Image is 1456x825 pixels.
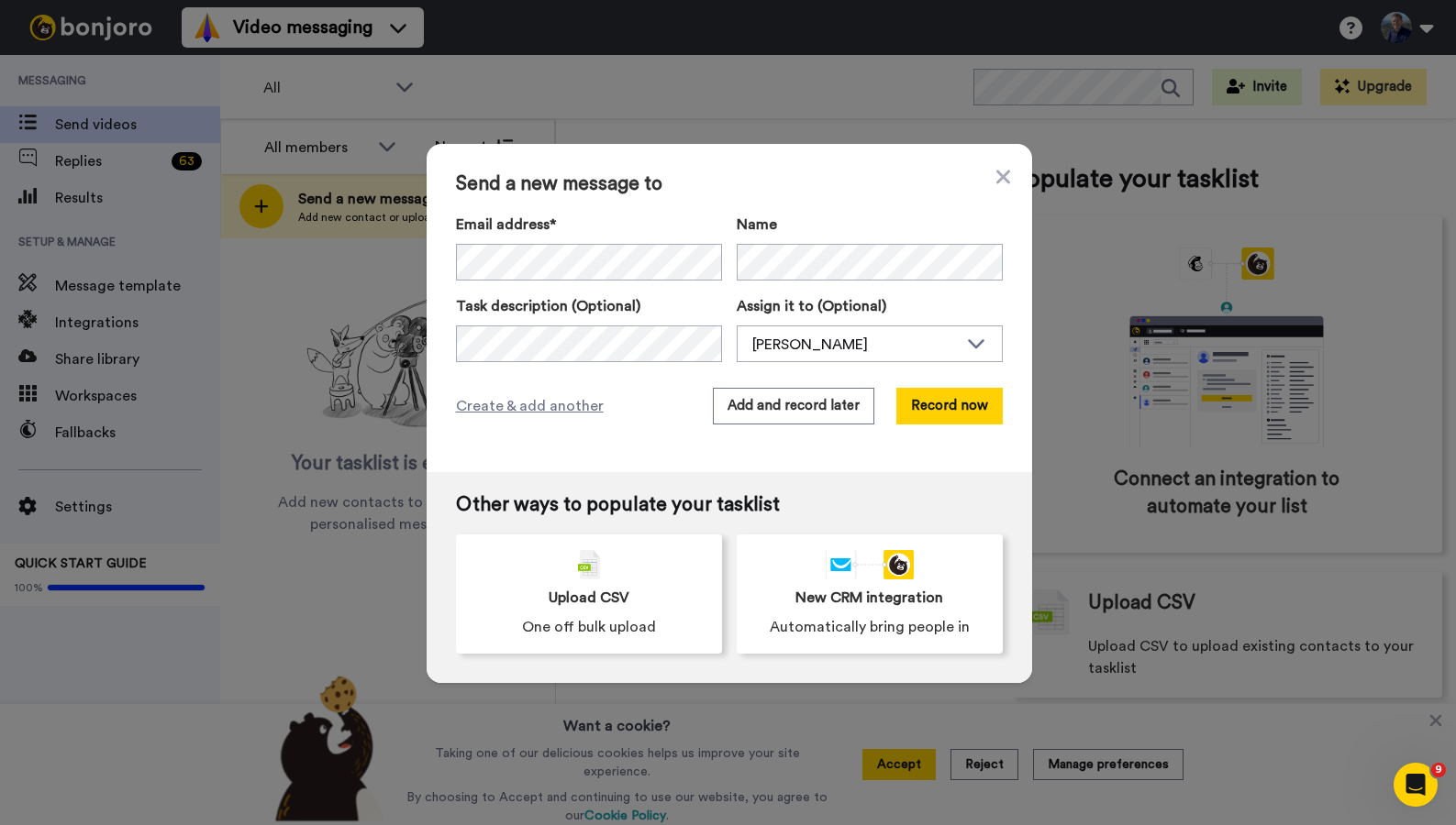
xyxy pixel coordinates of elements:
button: Record now [896,388,1003,424]
span: Upload CSV [549,587,629,609]
label: Task description (Optional) [456,295,722,317]
iframe: Intercom live chat [1394,763,1438,807]
div: [PERSON_NAME] [752,334,958,356]
span: Other ways to populate your tasklist [456,494,1003,516]
label: Email address* [456,214,722,236]
label: Assign it to (Optional) [737,295,1003,317]
img: csv-grey.png [578,550,600,579]
span: New CRM integration [795,587,943,609]
span: Create & add another [456,395,604,417]
span: Automatically bring people in [770,616,970,638]
span: 9 [1431,763,1446,777]
div: animation [826,550,914,579]
span: One off bulk upload [522,616,656,638]
span: Send a new message to [456,173,1003,195]
button: Add and record later [713,388,874,424]
span: Name [737,214,777,236]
